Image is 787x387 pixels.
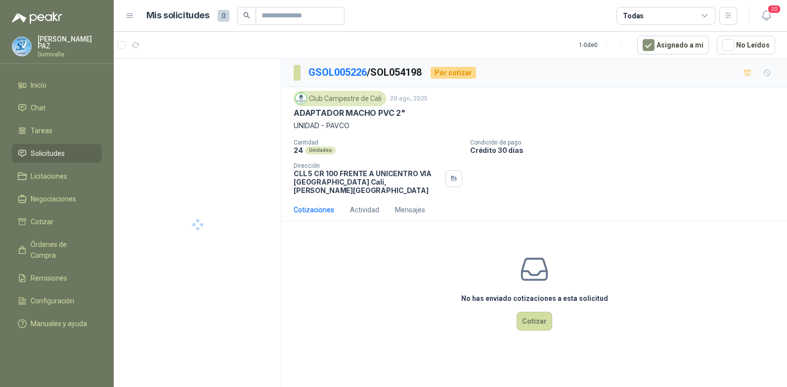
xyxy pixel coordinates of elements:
p: / SOL054198 [308,65,423,80]
a: Tareas [12,121,102,140]
p: 24 [294,146,303,154]
a: Solicitudes [12,144,102,163]
span: Negociaciones [31,193,76,204]
button: Cotizar [517,312,552,331]
p: Sumivalle [38,51,102,57]
div: Todas [623,10,644,21]
a: Cotizar [12,212,102,231]
a: GSOL005226 [308,66,367,78]
div: Unidades [305,146,336,154]
span: Cotizar [31,216,53,227]
button: 20 [757,7,775,25]
button: Asignado a mi [637,36,709,54]
div: 1 - 0 de 0 [579,37,629,53]
img: Logo peakr [12,12,62,24]
div: Por cotizar [431,67,476,79]
div: Mensajes [395,204,425,215]
div: Club Campestre de Cali [294,91,386,106]
a: Inicio [12,76,102,95]
a: Configuración [12,291,102,310]
span: Órdenes de Compra [31,239,92,261]
p: CLL 5 CR 100 FRENTE A UNICENTRO VIA [GEOGRAPHIC_DATA] Cali , [PERSON_NAME][GEOGRAPHIC_DATA] [294,169,441,194]
span: Configuración [31,295,74,306]
h1: Mis solicitudes [146,8,210,23]
a: Negociaciones [12,190,102,208]
a: Órdenes de Compra [12,235,102,265]
span: Remisiones [31,273,67,284]
a: Chat [12,98,102,117]
span: Inicio [31,80,46,91]
div: Actividad [350,204,379,215]
button: No Leídos [717,36,775,54]
span: Licitaciones [31,171,67,182]
span: 20 [767,4,781,14]
span: Chat [31,102,45,113]
h3: No has enviado cotizaciones a esta solicitud [461,293,608,304]
p: Condición de pago [470,139,783,146]
span: search [243,12,250,19]
img: Company Logo [12,37,31,56]
a: Licitaciones [12,167,102,186]
span: Manuales y ayuda [31,318,87,329]
div: Cotizaciones [294,204,334,215]
span: Tareas [31,125,52,136]
p: Crédito 30 días [470,146,783,154]
img: Company Logo [296,93,306,104]
span: 0 [218,10,229,22]
a: Remisiones [12,269,102,288]
a: Manuales y ayuda [12,314,102,333]
p: [PERSON_NAME] PAZ [38,36,102,49]
p: Dirección [294,162,441,169]
p: Cantidad [294,139,462,146]
p: 29 ago, 2025 [390,94,428,103]
p: ADAPTADOR MACHO PVC 2" [294,108,405,118]
p: UNIDAD - PAVCO [294,120,775,131]
span: Solicitudes [31,148,65,159]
